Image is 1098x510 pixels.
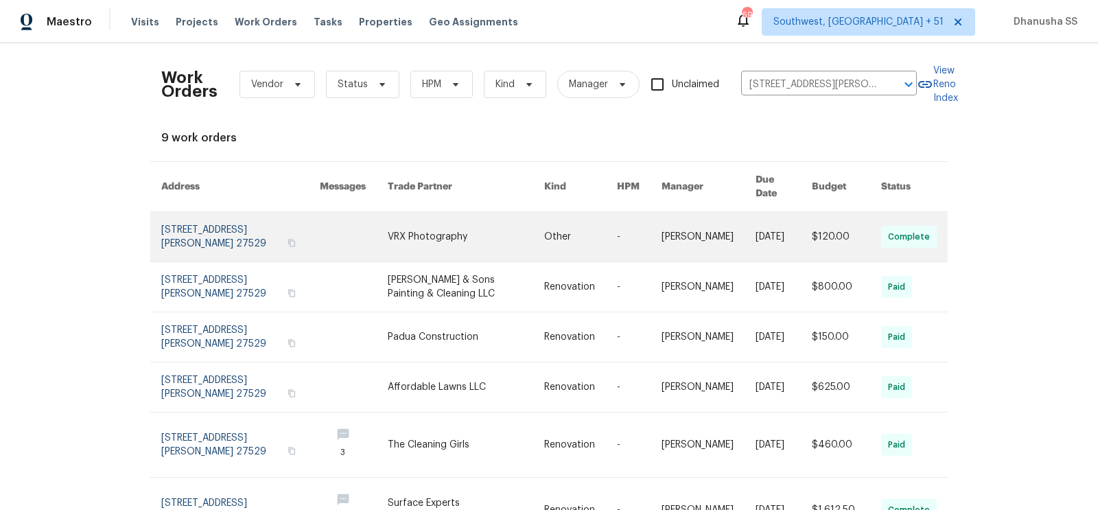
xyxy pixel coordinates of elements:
[533,312,606,362] td: Renovation
[773,15,944,29] span: Southwest, [GEOGRAPHIC_DATA] + 51
[47,15,92,29] span: Maestro
[285,237,298,249] button: Copy Address
[741,74,878,95] input: Enter in an address
[429,15,518,29] span: Geo Assignments
[377,362,533,413] td: Affordable Lawns LLC
[533,362,606,413] td: Renovation
[917,64,958,105] a: View Reno Index
[314,17,342,27] span: Tasks
[569,78,608,91] span: Manager
[150,162,309,212] th: Address
[285,287,298,299] button: Copy Address
[422,78,441,91] span: HPM
[606,362,651,413] td: -
[606,312,651,362] td: -
[606,212,651,262] td: -
[651,312,745,362] td: [PERSON_NAME]
[235,15,297,29] span: Work Orders
[251,78,283,91] span: Vendor
[377,212,533,262] td: VRX Photography
[801,162,870,212] th: Budget
[651,212,745,262] td: [PERSON_NAME]
[377,162,533,212] th: Trade Partner
[651,362,745,413] td: [PERSON_NAME]
[533,413,606,478] td: Renovation
[377,312,533,362] td: Padua Construction
[131,15,159,29] span: Visits
[606,262,651,312] td: -
[745,162,801,212] th: Due Date
[377,413,533,478] td: The Cleaning Girls
[651,262,745,312] td: [PERSON_NAME]
[285,337,298,349] button: Copy Address
[870,162,948,212] th: Status
[338,78,368,91] span: Status
[285,445,298,457] button: Copy Address
[161,131,937,145] div: 9 work orders
[651,162,745,212] th: Manager
[285,387,298,399] button: Copy Address
[309,162,377,212] th: Messages
[359,15,412,29] span: Properties
[495,78,515,91] span: Kind
[533,162,606,212] th: Kind
[377,262,533,312] td: [PERSON_NAME] & Sons Painting & Cleaning LLC
[161,71,218,98] h2: Work Orders
[533,212,606,262] td: Other
[651,413,745,478] td: [PERSON_NAME]
[899,75,918,94] button: Open
[606,413,651,478] td: -
[1008,15,1077,29] span: Dhanusha SS
[533,262,606,312] td: Renovation
[606,162,651,212] th: HPM
[176,15,218,29] span: Projects
[742,8,751,22] div: 692
[672,78,719,92] span: Unclaimed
